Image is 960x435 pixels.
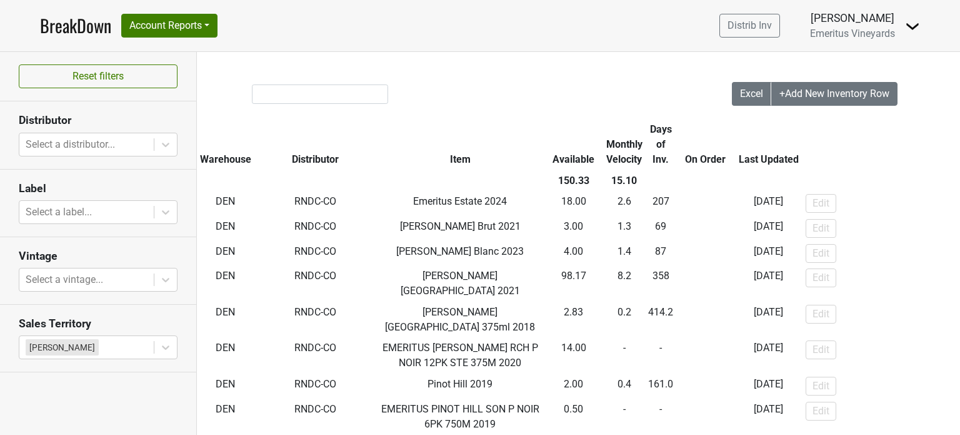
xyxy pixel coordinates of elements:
td: - [676,241,734,266]
h3: Sales Territory [19,317,177,330]
span: Excel [740,88,763,100]
h3: Label [19,182,177,195]
td: 4.00 [544,241,603,266]
span: [PERSON_NAME][GEOGRAPHIC_DATA] 375ml 2018 [385,306,535,333]
td: RNDC-CO [254,265,376,302]
td: DEN [197,265,254,302]
div: [PERSON_NAME] [810,10,895,26]
th: Last Updated: activate to sort column ascending [734,119,802,170]
span: EMERITUS [PERSON_NAME] RCH P NOIR 12PK STE 375M 2020 [382,342,538,369]
th: 15.10 [603,170,646,192]
td: 3.00 [544,216,603,241]
td: [DATE] [734,216,802,241]
th: Days of Inv.: activate to sort column ascending [646,119,677,170]
td: - [676,374,734,399]
td: - [646,338,677,374]
span: EMERITUS PINOT HILL SON P NOIR 6PK 750M 2019 [381,403,539,430]
td: 14.00 [544,338,603,374]
td: [DATE] [734,374,802,399]
td: [DATE] [734,338,802,374]
span: Emeritus Estate 2024 [413,195,507,207]
button: Edit [806,194,836,213]
td: RNDC-CO [254,338,376,374]
td: [DATE] [734,399,802,435]
td: 0.2 [603,302,646,338]
td: 207 [646,192,677,217]
td: [DATE] [734,192,802,217]
td: 69 [646,216,677,241]
span: Pinot Hill 2019 [427,378,492,390]
td: DEN [197,399,254,435]
td: [DATE] [734,241,802,266]
span: [PERSON_NAME] Brut 2021 [400,220,521,232]
h3: Vintage [19,250,177,263]
button: Edit [806,305,836,324]
td: - [676,338,734,374]
button: Edit [806,340,836,359]
td: [DATE] [734,302,802,338]
td: - [603,338,646,374]
td: - [676,399,734,435]
h3: Distributor [19,114,177,127]
td: 358 [646,265,677,302]
td: RNDC-CO [254,241,376,266]
button: Excel [732,82,772,106]
td: RNDC-CO [254,192,376,217]
td: 8.2 [603,265,646,302]
th: 150.33 [544,170,603,192]
button: Reset filters [19,64,177,88]
span: +Add New Inventory Row [779,88,889,100]
td: RNDC-CO [254,374,376,399]
td: 2.6 [603,192,646,217]
a: BreakDown [40,13,111,39]
th: Warehouse: activate to sort column ascending [197,119,254,170]
th: Monthly Velocity: activate to sort column ascending [603,119,646,170]
td: 414.2 [646,302,677,338]
td: RNDC-CO [254,302,376,338]
td: - [603,399,646,435]
td: RNDC-CO [254,216,376,241]
span: [PERSON_NAME][GEOGRAPHIC_DATA] 2021 [401,270,520,297]
td: - [676,302,734,338]
td: RNDC-CO [254,399,376,435]
td: 0.4 [603,374,646,399]
td: - [676,265,734,302]
img: Dropdown Menu [905,19,920,34]
td: DEN [197,338,254,374]
th: Item: activate to sort column ascending [376,119,544,170]
button: Account Reports [121,14,217,38]
button: Edit [806,244,836,263]
td: 18.00 [544,192,603,217]
td: 161.0 [646,374,677,399]
td: 0.50 [544,399,603,435]
td: 98.17 [544,265,603,302]
th: Distributor: activate to sort column ascending [254,119,376,170]
td: DEN [197,302,254,338]
td: - [676,192,734,217]
td: 87 [646,241,677,266]
th: On Order: activate to sort column ascending [676,119,734,170]
td: - [676,216,734,241]
button: Edit [806,402,836,421]
span: [PERSON_NAME] Blanc 2023 [396,245,524,257]
td: 2.83 [544,302,603,338]
td: 1.4 [603,241,646,266]
div: [PERSON_NAME] [26,339,99,356]
td: DEN [197,192,254,217]
th: Available: activate to sort column ascending [544,119,603,170]
button: Edit [806,377,836,396]
button: +Add New Inventory Row [771,82,897,106]
td: DEN [197,216,254,241]
button: Edit [806,219,836,238]
a: Distrib Inv [719,14,780,38]
td: DEN [197,241,254,266]
th: &nbsp;: activate to sort column ascending [802,119,954,170]
button: Edit [806,269,836,287]
span: Emeritus Vineyards [810,28,895,39]
td: 1.3 [603,216,646,241]
td: DEN [197,374,254,399]
td: [DATE] [734,265,802,302]
td: 2.00 [544,374,603,399]
td: - [646,399,677,435]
